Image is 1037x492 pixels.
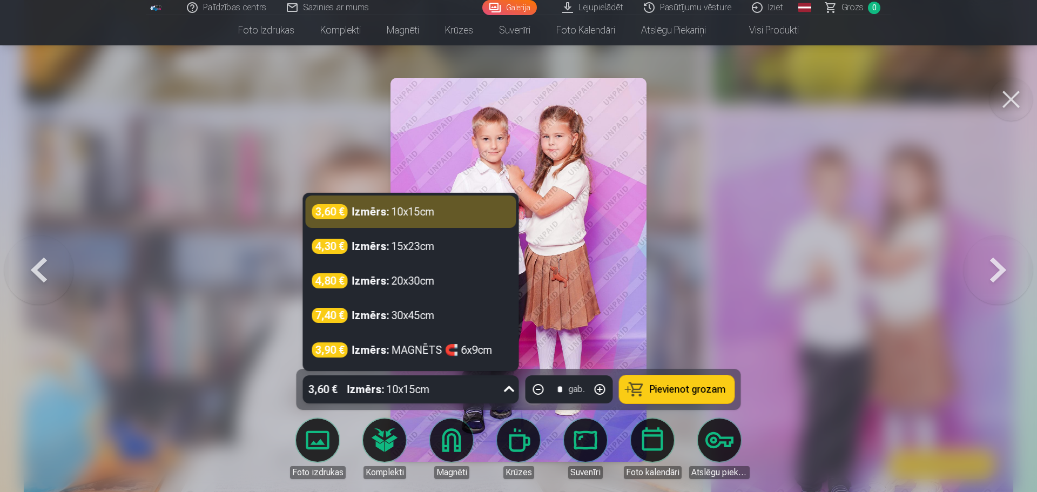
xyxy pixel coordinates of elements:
[503,466,534,479] div: Krūzes
[312,239,348,254] div: 4,30 €
[650,385,726,394] span: Pievienot grozam
[352,342,389,358] strong: Izmērs :
[689,466,750,479] div: Atslēgu piekariņi
[312,204,348,219] div: 3,60 €
[432,15,486,45] a: Krūzes
[689,419,750,479] a: Atslēgu piekariņi
[287,419,348,479] a: Foto izdrukas
[225,15,307,45] a: Foto izdrukas
[352,273,389,288] strong: Izmērs :
[868,2,880,14] span: 0
[312,273,348,288] div: 4,80 €
[352,308,389,323] strong: Izmērs :
[624,466,682,479] div: Foto kalendāri
[352,239,435,254] div: 15x23cm
[568,466,603,479] div: Suvenīri
[307,15,374,45] a: Komplekti
[543,15,628,45] a: Foto kalendāri
[347,375,430,403] div: 10x15cm
[628,15,719,45] a: Atslēgu piekariņi
[347,382,385,397] strong: Izmērs :
[363,466,406,479] div: Komplekti
[352,308,435,323] div: 30x45cm
[312,342,348,358] div: 3,90 €
[434,466,469,479] div: Magnēti
[555,419,616,479] a: Suvenīri
[421,419,482,479] a: Magnēti
[352,239,389,254] strong: Izmērs :
[374,15,432,45] a: Magnēti
[352,342,493,358] div: MAGNĒTS 🧲 6x9cm
[352,204,435,219] div: 10x15cm
[354,419,415,479] a: Komplekti
[619,375,735,403] button: Pievienot grozam
[569,383,585,396] div: gab.
[719,15,812,45] a: Visi produkti
[290,466,346,479] div: Foto izdrukas
[150,4,162,11] img: /fa1
[352,204,389,219] strong: Izmērs :
[352,273,435,288] div: 20x30cm
[488,419,549,479] a: Krūzes
[622,419,683,479] a: Foto kalendāri
[486,15,543,45] a: Suvenīri
[312,308,348,323] div: 7,40 €
[841,1,864,14] span: Grozs
[303,375,343,403] div: 3,60 €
